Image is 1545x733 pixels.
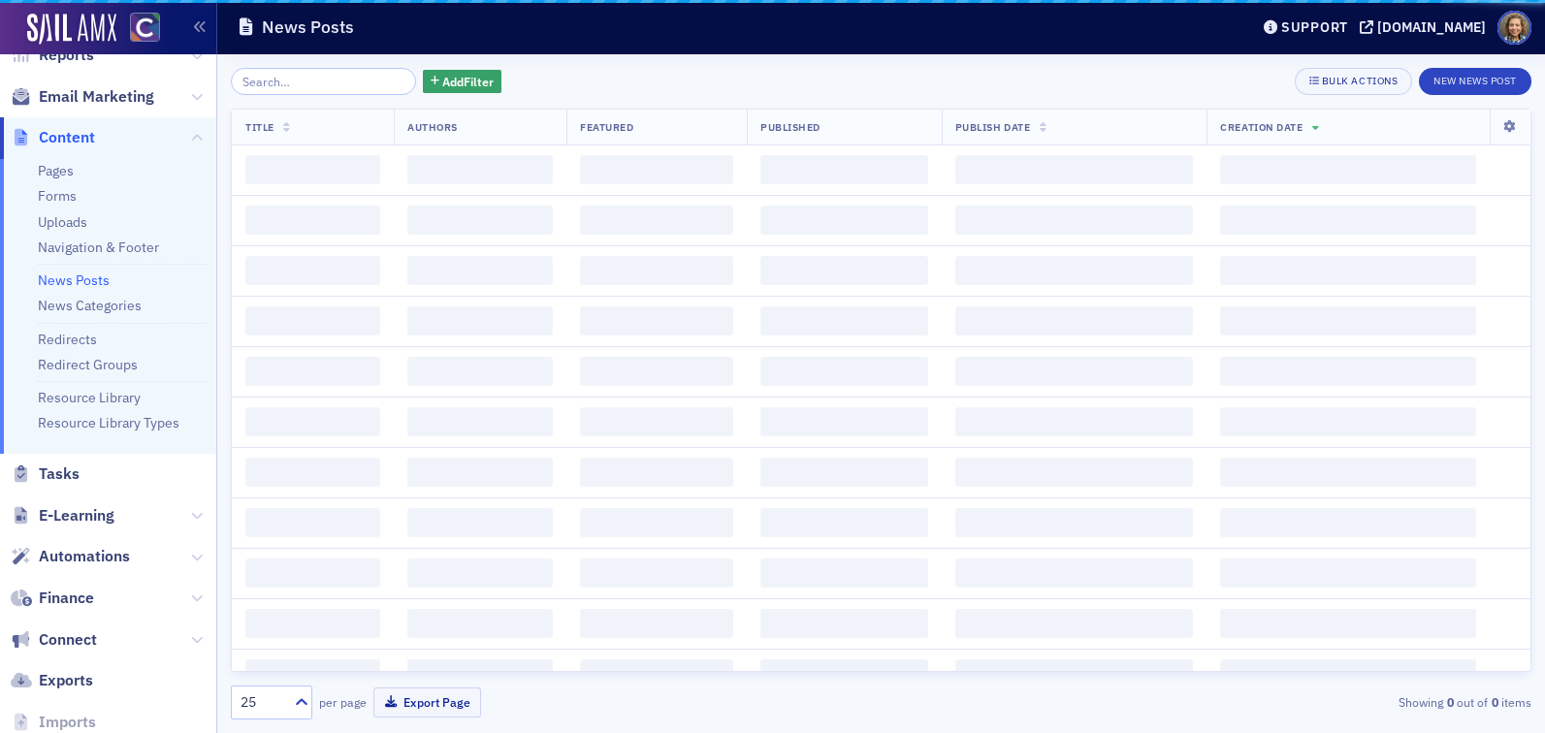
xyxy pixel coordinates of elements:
a: Resource Library Types [38,414,179,431]
a: News Posts [38,271,110,289]
span: ‌ [245,155,380,184]
span: ‌ [1220,306,1476,335]
span: ‌ [1220,609,1476,638]
div: Support [1281,18,1348,36]
span: ‌ [955,558,1194,588]
span: Title [245,120,274,134]
span: Published [760,120,821,134]
div: [DOMAIN_NAME] [1377,18,1486,36]
a: Content [11,127,95,148]
span: ‌ [245,357,380,386]
span: ‌ [760,609,928,638]
span: Content [39,127,95,148]
span: ‌ [1220,458,1476,487]
div: Showing out of items [1111,693,1531,711]
span: ‌ [760,659,928,688]
span: ‌ [955,306,1194,335]
span: ‌ [1220,155,1476,184]
span: ‌ [955,407,1194,436]
span: ‌ [760,407,928,436]
span: ‌ [955,458,1194,487]
a: Exports [11,670,93,691]
span: Creation Date [1220,120,1303,134]
div: 25 [241,692,283,713]
a: News Categories [38,297,142,314]
span: ‌ [407,458,553,487]
a: Email Marketing [11,86,154,108]
span: ‌ [407,508,553,537]
span: ‌ [1220,659,1476,688]
strong: 0 [1443,693,1457,711]
a: Resource Library [38,389,141,406]
a: SailAMX [27,14,116,45]
span: Reports [39,45,94,66]
span: Tasks [39,463,80,485]
h1: News Posts [262,16,354,39]
span: Connect [39,629,97,651]
span: ‌ [407,357,553,386]
span: ‌ [580,357,733,386]
span: ‌ [407,609,553,638]
span: ‌ [580,306,733,335]
span: ‌ [760,357,928,386]
span: ‌ [245,558,380,588]
span: ‌ [245,659,380,688]
a: E-Learning [11,505,114,526]
button: New News Post [1419,68,1531,95]
a: Uploads [38,213,87,231]
span: ‌ [407,407,553,436]
span: ‌ [580,558,733,588]
div: Bulk Actions [1322,76,1398,86]
input: Search… [231,68,416,95]
span: E-Learning [39,505,114,526]
span: ‌ [407,256,553,285]
span: ‌ [955,206,1194,235]
span: ‌ [760,508,928,537]
span: ‌ [245,306,380,335]
span: ‌ [955,256,1194,285]
a: Navigation & Footer [38,239,159,256]
a: Forms [38,187,77,205]
span: ‌ [580,508,733,537]
span: ‌ [760,155,928,184]
span: ‌ [760,306,928,335]
a: Redirect Groups [38,356,138,373]
span: ‌ [580,155,733,184]
span: Authors [407,120,458,134]
a: Connect [11,629,97,651]
span: ‌ [955,508,1194,537]
strong: 0 [1488,693,1501,711]
span: ‌ [955,659,1194,688]
a: Imports [11,712,96,733]
a: Pages [38,162,74,179]
span: Featured [580,120,633,134]
span: Exports [39,670,93,691]
span: ‌ [1220,206,1476,235]
span: Email Marketing [39,86,154,108]
span: ‌ [1220,256,1476,285]
a: Tasks [11,463,80,485]
span: ‌ [580,407,733,436]
button: Export Page [373,687,481,717]
a: New News Post [1419,71,1531,88]
span: ‌ [760,458,928,487]
a: Finance [11,588,94,609]
span: ‌ [955,155,1194,184]
span: ‌ [245,508,380,537]
span: ‌ [580,659,733,688]
span: ‌ [580,206,733,235]
span: ‌ [407,155,553,184]
span: ‌ [580,458,733,487]
span: ‌ [760,256,928,285]
a: Automations [11,546,130,567]
span: ‌ [955,609,1194,638]
span: ‌ [1220,558,1476,588]
span: ‌ [955,357,1194,386]
span: Imports [39,712,96,733]
span: ‌ [245,609,380,638]
button: [DOMAIN_NAME] [1360,20,1493,34]
span: Profile [1497,11,1531,45]
span: ‌ [760,558,928,588]
label: per page [319,693,367,711]
span: ‌ [580,609,733,638]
